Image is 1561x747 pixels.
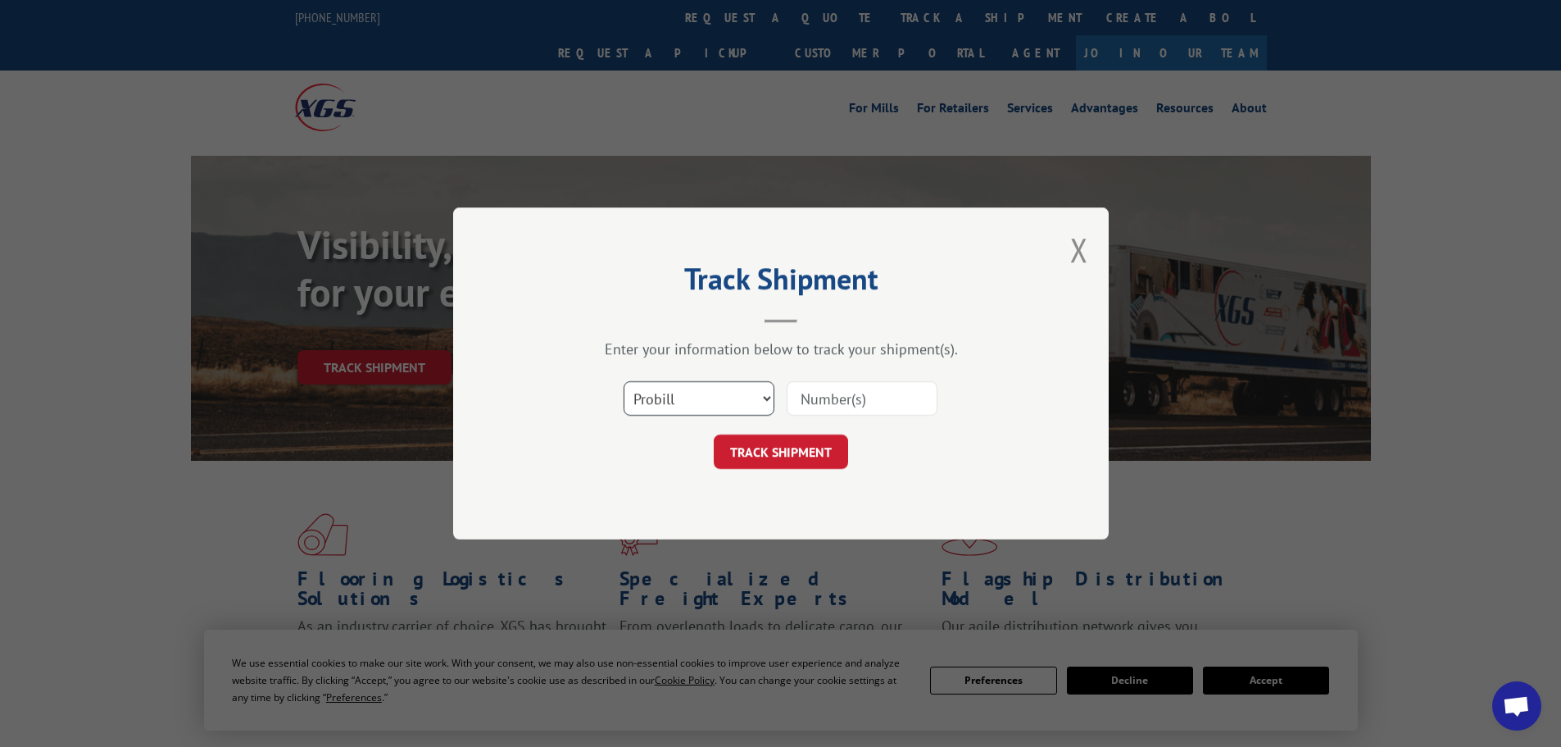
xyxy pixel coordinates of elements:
[1070,228,1088,271] button: Close modal
[714,435,848,469] button: TRACK SHIPMENT
[787,381,937,416] input: Number(s)
[535,267,1027,298] h2: Track Shipment
[535,339,1027,358] div: Enter your information below to track your shipment(s).
[1492,681,1541,731] div: Open chat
